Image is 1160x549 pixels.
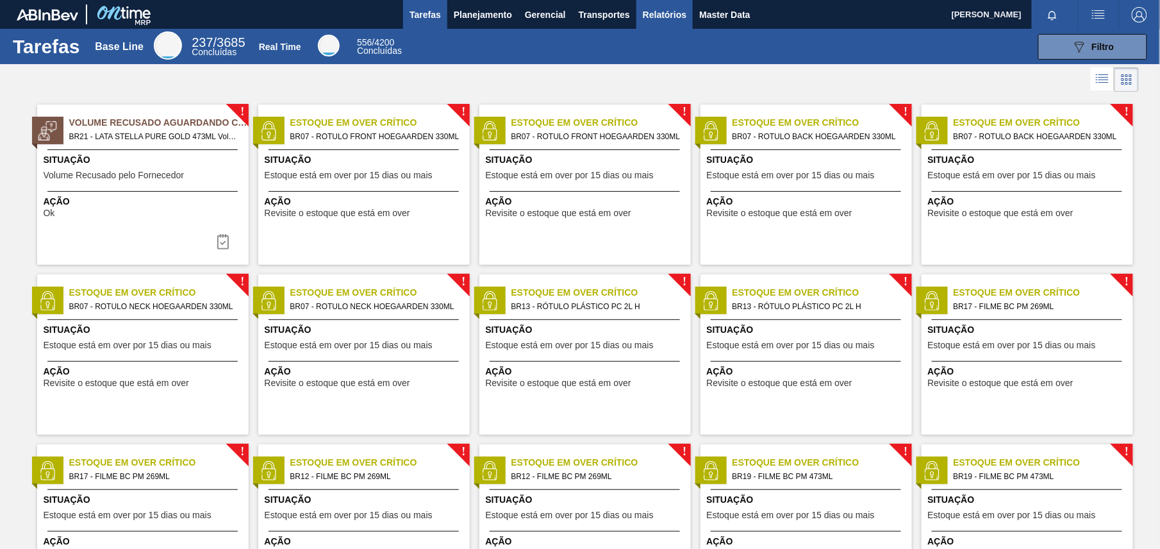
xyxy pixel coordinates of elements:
span: Estoque está em over por 15 dias ou mais [928,341,1096,350]
span: ! [1125,107,1129,117]
span: 556 [357,37,372,47]
span: Estoque está em over por 15 dias ou mais [265,171,433,180]
span: Ação [265,535,467,548]
img: icon-task-complete [215,234,231,249]
span: Estoque em Over Crítico [69,286,249,300]
span: Concluídas [357,46,402,56]
div: Real Time [318,35,340,56]
span: Situação [928,493,1130,507]
span: 237 [192,35,213,49]
img: status [480,291,499,310]
img: status [922,291,941,310]
span: Situação [44,323,245,337]
span: ! [904,107,907,117]
span: Ação [44,365,245,378]
span: Estoque está em over por 15 dias ou mais [486,171,654,180]
button: icon-task-complete [208,229,238,255]
div: Base Line [192,37,245,56]
img: status [701,121,720,140]
span: BR13 - RÓTULO PLÁSTICO PC 2L H [511,300,681,314]
span: Ação [44,535,245,548]
span: Estoque está em over por 15 dias ou mais [44,511,211,520]
span: Revisite o estoque que está em over [707,208,852,218]
span: Tarefas [410,7,441,22]
img: status [480,461,499,480]
span: BR07 - ROTULO BACK HOEGAARDEN 330ML [733,130,902,144]
span: Ok [44,208,55,218]
span: Situação [486,153,688,167]
span: ! [904,277,907,287]
span: Ação [265,365,467,378]
span: BR07 - ROTULO NECK HOEGAARDEN 330ML [290,300,460,314]
div: Base Line [154,31,182,60]
span: BR07 - ROTULO FRONT HOEGAARDEN 330ML [290,130,460,144]
span: BR19 - FILME BC PM 473ML [733,469,902,484]
span: Estoque está em over por 15 dias ou mais [486,511,654,520]
span: Estoque está em over por 15 dias ou mais [928,171,1096,180]
div: Real Time [259,42,301,52]
span: ! [240,107,244,117]
span: Revisite o estoque que está em over [928,378,1073,388]
span: Estoque em Over Crítico [733,456,912,469]
div: Completar tarefa: 29812611 [208,229,238,255]
span: Revisite o estoque que está em over [707,378,852,388]
span: BR07 - ROTULO FRONT HOEGAARDEN 330ML [511,130,681,144]
span: Revisite o estoque que está em over [928,208,1073,218]
span: Ação [707,535,909,548]
span: Relatórios [643,7,686,22]
span: Estoque em Over Crítico [733,116,912,130]
img: status [922,121,941,140]
span: Situação [265,153,467,167]
img: status [259,121,278,140]
span: ! [461,107,465,117]
span: ! [461,277,465,287]
span: Planejamento [454,7,512,22]
span: ! [1125,277,1129,287]
span: Situação [265,493,467,507]
span: Estoque em Over Crítico [954,116,1133,130]
h1: Tarefas [13,39,80,54]
span: Estoque em Over Crítico [511,286,691,300]
span: ! [240,277,244,287]
span: Estoque em Over Crítico [290,286,470,300]
span: Situação [928,323,1130,337]
span: Ação [486,195,688,208]
span: Situação [486,323,688,337]
span: Estoque está em over por 15 dias ou mais [707,171,875,180]
span: ! [904,447,907,457]
span: Situação [707,493,909,507]
span: BR12 - FILME BC PM 269ML [290,469,460,484]
span: Gerencial [525,7,566,22]
span: Estoque está em over por 15 dias ou mais [707,341,875,350]
span: Revisite o estoque que está em over [265,208,410,218]
span: Ação [707,195,909,208]
span: Volume Recusado Aguardando Ciência [69,116,249,130]
span: Estoque em Over Crítico [733,286,912,300]
img: status [701,461,720,480]
span: Master Data [699,7,750,22]
img: status [38,461,57,480]
span: BR17 - FILME BC PM 269ML [954,300,1123,314]
span: Volume Recusado pelo Fornecedor [44,171,184,180]
img: status [701,291,720,310]
span: Revisite o estoque que está em over [486,208,631,218]
button: Notificações [1032,6,1073,24]
span: BR13 - RÓTULO PLÁSTICO PC 2L H [733,300,902,314]
span: Estoque está em over por 15 dias ou mais [44,341,211,350]
span: Situação [486,493,688,507]
span: BR21 - LATA STELLA PURE GOLD 473ML Volume - 617323 [69,130,238,144]
span: Situação [707,323,909,337]
span: ! [240,447,244,457]
span: Ação [928,535,1130,548]
span: Estoque está em over por 15 dias ou mais [707,511,875,520]
img: status [38,121,57,140]
img: status [259,291,278,310]
span: Estoque está em over por 15 dias ou mais [265,341,433,350]
img: status [259,461,278,480]
span: Estoque em Over Crítico [290,456,470,469]
span: Ação [928,365,1130,378]
span: ! [1125,447,1129,457]
div: Visão em Cards [1114,67,1139,92]
span: BR19 - FILME BC PM 473ML [954,469,1123,484]
span: Estoque em Over Crítico [290,116,470,130]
